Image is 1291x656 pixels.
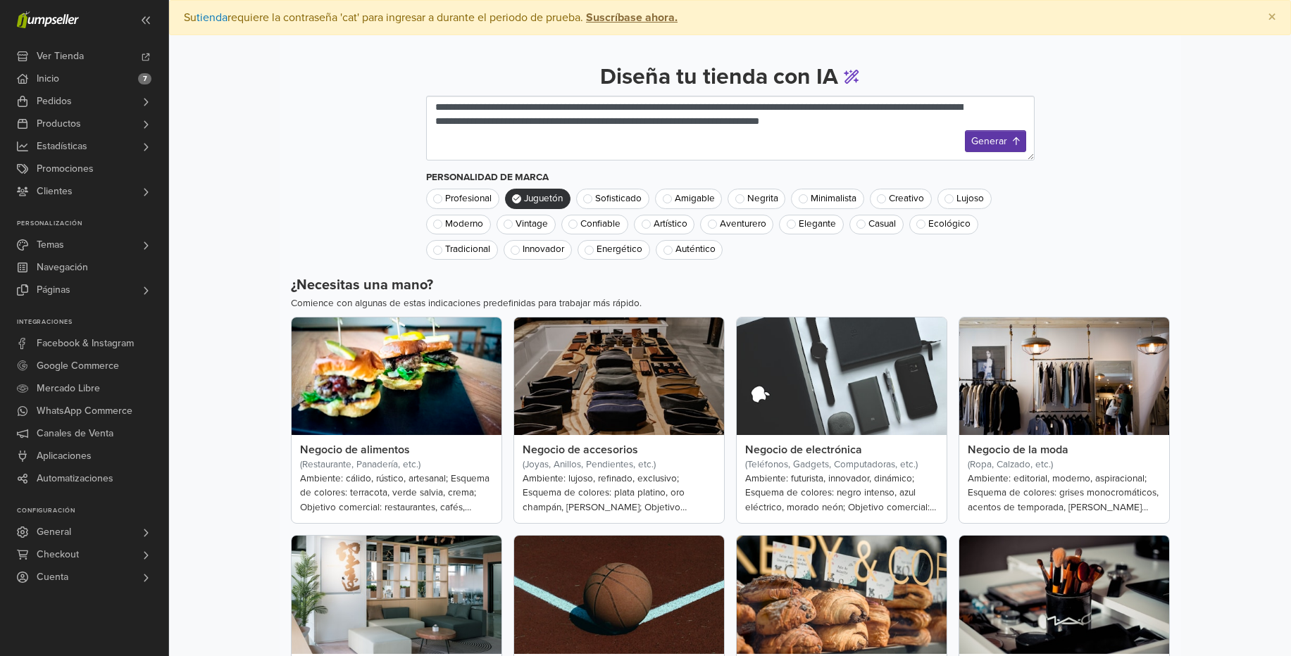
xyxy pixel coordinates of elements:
[37,113,81,135] span: Productos
[505,189,570,208] button: Juguetón
[426,240,498,260] button: Tradicional
[747,194,778,204] span: Negrita
[968,458,1161,472] p: (Ropa, Calzado, etc.)
[700,215,773,234] button: Aventurero
[745,472,938,515] p: Ambiente: futurista, innovador, dinámico; Esquema de colores: negro intenso, azul eléctrico, mora...
[956,194,984,204] span: Lujoso
[300,458,493,472] p: (Restaurante, Panadería, etc.)
[928,220,971,229] span: Ecológico
[586,11,678,25] strong: Suscríbase ahora.
[37,68,59,90] span: Inicio
[291,296,1170,310] p: Comience con algunas de estas indicaciones predefinidas para trabajar más rápido.
[791,189,863,208] button: Minimalista
[497,215,556,234] button: Vintage
[426,215,491,234] button: Moderno
[745,443,938,457] h4: Negocio de electrónica
[524,194,563,204] span: Juguetón
[292,536,501,654] img: Negocio de muebles
[17,318,168,327] p: Integraciones
[426,172,1035,183] h4: Personalidad de marca
[445,194,492,204] span: Profesional
[595,194,642,204] span: Sofisticado
[578,240,650,260] button: Energético
[523,245,564,255] span: Innovador
[868,220,896,229] span: Casual
[37,279,70,301] span: Páginas
[720,220,766,229] span: Aventurero
[655,189,722,208] button: Amigable
[523,458,716,472] p: (Joyas, Anillos, Pendientes, etc.)
[654,220,687,229] span: Artístico
[576,189,649,208] button: Sofisticado
[959,317,1169,436] img: Negocio de la moda
[37,377,100,400] span: Mercado Libre
[37,45,84,68] span: Ver Tienda
[870,189,932,208] button: Creativo
[634,215,694,234] button: Artístico
[37,355,119,377] span: Google Commerce
[37,332,134,355] span: Facebook & Instagram
[17,507,168,515] p: Configuración
[37,543,79,566] span: Checkout
[580,220,620,229] span: Confiable
[37,445,92,467] span: Aplicaciones
[1268,7,1276,27] span: ×
[37,90,72,113] span: Pedidos
[37,256,88,279] span: Navegación
[799,220,836,229] span: Elegante
[37,135,87,158] span: Estadísticas
[445,245,490,255] span: Tradicional
[300,472,493,515] p: Ambiente: cálido, rústico, artesanal; Esquema de colores: terracota, verde salvia, crema; Objetiv...
[37,422,113,445] span: Canales de Venta
[745,458,938,472] p: (Teléfonos, Gadgets, Computadoras, etc.)
[728,189,785,208] button: Negrita
[937,189,992,208] button: Lujoso
[514,317,724,436] img: Negocio de accesorios
[197,11,227,25] a: tienda
[291,277,1170,294] h3: ¿Necesitas una mano?
[523,443,716,457] h4: Negocio de accesorios
[37,180,73,203] span: Clientes
[516,220,548,229] span: Vintage
[675,194,715,204] span: Amigable
[300,443,493,457] h4: Negocio de alimentos
[675,245,716,255] span: Auténtico
[514,536,724,654] img: Negocios deportivos
[17,220,168,228] p: Personalización
[779,215,843,234] button: Elegante
[965,130,1026,152] button: Generar
[37,400,132,422] span: WhatsApp Commerce
[811,194,856,204] span: Minimalista
[561,215,628,234] button: Confiable
[889,194,924,204] span: Creativo
[426,189,499,208] button: Profesional
[37,234,64,256] span: Temas
[1254,1,1290,34] button: Close
[37,521,71,543] span: General
[656,240,723,260] button: Auténtico
[138,73,151,84] span: 7
[597,245,642,255] span: Energético
[737,317,947,436] img: Negocio de electrónica
[37,467,113,490] span: Automatizaciones
[849,215,904,234] button: Casual
[909,215,978,234] button: Ecológico
[523,472,716,515] p: Ambiente: lujoso, refinado, exclusivo; Esquema de colores: plata platino, oro champán, [PERSON_NA...
[292,317,501,436] img: Negocio de alimentos
[968,443,1161,457] h4: Negocio de la moda
[504,240,572,260] button: Innovador
[959,536,1169,654] img: Negocio de belleza
[968,472,1161,515] p: Ambiente: editorial, moderno, aspiracional; Esquema de colores: grises monocromáticos, acentos de...
[37,566,68,588] span: Cuenta
[583,11,678,25] a: Suscríbase ahora.
[445,220,483,229] span: Moderno
[600,63,860,90] h1: Diseña tu tienda con IA
[737,536,947,654] img: Negocio de pastelería
[37,158,94,180] span: Promociones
